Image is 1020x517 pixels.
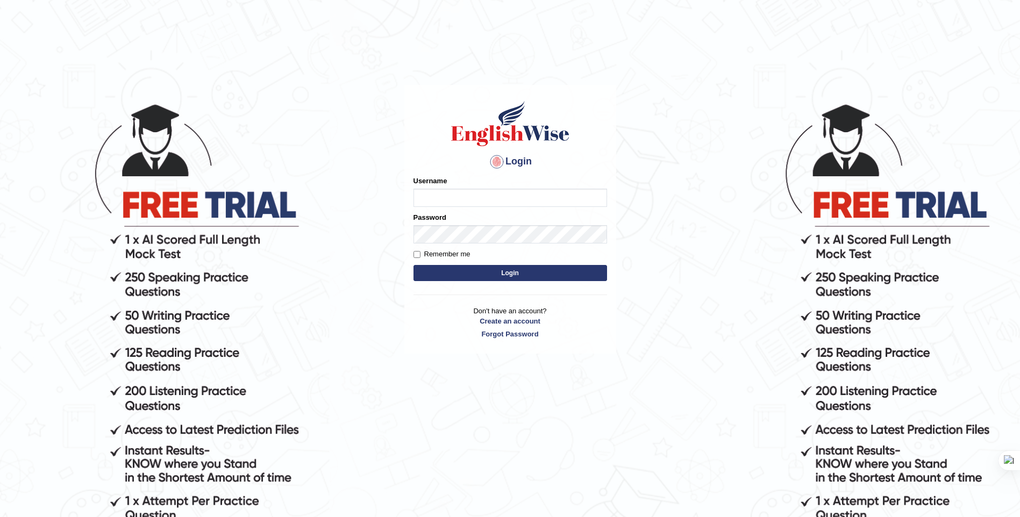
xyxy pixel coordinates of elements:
[413,251,420,258] input: Remember me
[413,316,607,326] a: Create an account
[413,306,607,339] p: Don't have an account?
[413,176,447,186] label: Username
[413,153,607,170] h4: Login
[449,99,572,148] img: Logo of English Wise sign in for intelligent practice with AI
[413,249,470,260] label: Remember me
[413,212,446,222] label: Password
[413,265,607,281] button: Login
[413,329,607,339] a: Forgot Password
